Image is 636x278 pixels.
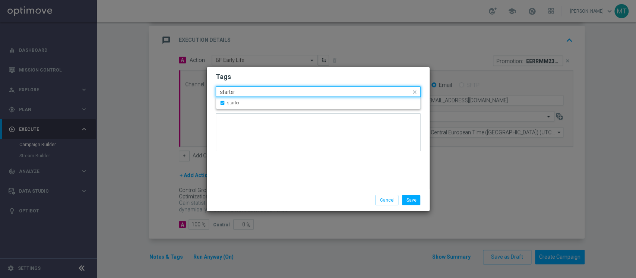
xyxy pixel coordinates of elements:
div: starter [220,97,417,109]
label: starter [227,101,240,105]
button: Save [402,195,420,205]
ng-dropdown-panel: Options list [216,97,421,109]
button: Cancel [376,195,398,205]
h2: Tags [216,72,421,81]
ng-select: starter [216,86,421,97]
